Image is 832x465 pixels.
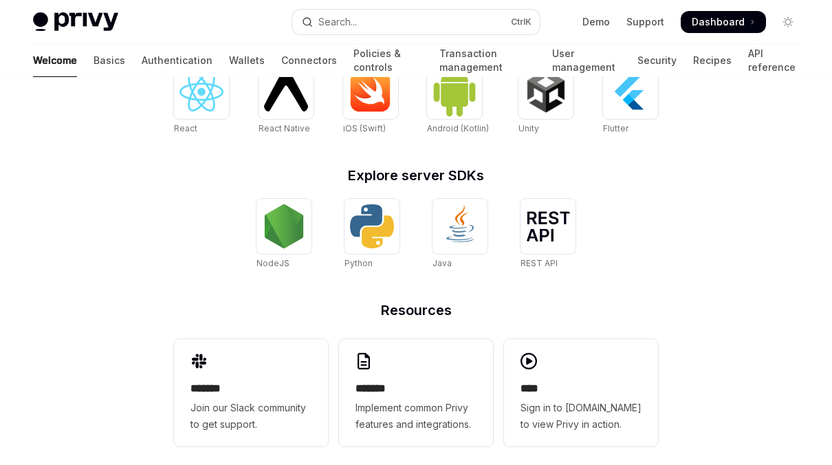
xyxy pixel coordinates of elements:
a: ****Sign in to [DOMAIN_NAME] to view Privy in action. [504,339,658,446]
a: Connectors [281,44,337,77]
a: Wallets [229,44,265,77]
a: FlutterFlutter [603,64,658,136]
a: Demo [582,15,610,29]
span: Android (Kotlin) [427,123,489,133]
span: Python [344,258,373,268]
img: iOS (Swift) [349,71,393,112]
img: React Native [264,72,308,111]
img: Flutter [609,69,653,113]
a: Recipes [693,44,732,77]
span: React [174,123,197,133]
a: React NativeReact Native [259,64,314,136]
span: REST API [521,258,558,268]
span: Java [433,258,452,268]
a: Welcome [33,44,77,77]
a: Android (Kotlin)Android (Kotlin) [427,64,489,136]
img: Java [438,204,482,248]
a: UnityUnity [518,64,573,136]
a: **** **Implement common Privy features and integrations. [339,339,493,446]
a: REST APIREST API [521,199,576,270]
a: PythonPython [344,199,399,270]
img: NodeJS [262,204,306,248]
a: iOS (Swift)iOS (Swift) [343,64,398,136]
img: light logo [33,12,118,32]
a: Dashboard [681,11,766,33]
button: Toggle dark mode [777,11,799,33]
img: Android (Kotlin) [433,65,477,117]
a: Transaction management [439,44,536,77]
span: Sign in to [DOMAIN_NAME] to view Privy in action. [521,400,642,433]
div: Search... [318,14,357,30]
button: Open search [292,10,540,34]
h2: Explore server SDKs [174,169,658,182]
span: Implement common Privy features and integrations. [355,400,477,433]
span: Join our Slack community to get support. [190,400,311,433]
span: Ctrl K [511,17,532,28]
img: React [179,72,223,111]
a: User management [552,44,621,77]
a: Policies & controls [353,44,423,77]
a: Basics [94,44,125,77]
a: Security [637,44,677,77]
span: iOS (Swift) [343,123,386,133]
a: Support [626,15,664,29]
img: Unity [524,69,568,113]
span: Flutter [603,123,628,133]
a: API reference [748,44,799,77]
span: Dashboard [692,15,745,29]
a: ReactReact [174,64,229,136]
a: NodeJSNodeJS [256,199,311,270]
span: Unity [518,123,539,133]
a: JavaJava [433,199,488,270]
a: **** **Join our Slack community to get support. [174,339,328,446]
span: NodeJS [256,258,289,268]
span: React Native [259,123,310,133]
img: Python [350,204,394,248]
img: REST API [526,211,570,241]
h2: Resources [174,303,658,317]
a: Authentication [142,44,212,77]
